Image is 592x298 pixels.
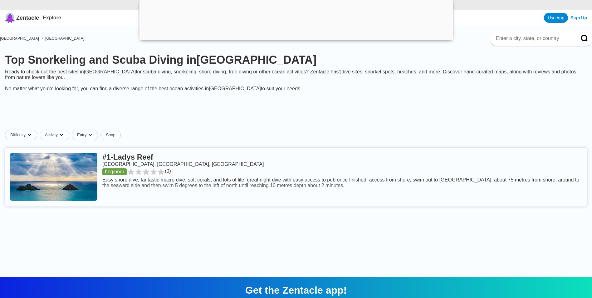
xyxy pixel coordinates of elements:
[45,36,84,41] a: [GEOGRAPHIC_DATA]
[5,130,40,140] button: Difficultydropdown caret
[43,15,61,20] a: Explore
[45,132,58,137] span: Activity
[77,132,86,137] span: Entry
[16,15,39,21] span: Zentacle
[5,53,587,67] h1: Top Snorkeling and Scuba Diving in [GEOGRAPHIC_DATA]
[88,132,93,137] img: dropdown caret
[5,13,15,23] img: Zentacle logo
[145,97,448,125] iframe: Advertisement
[72,130,100,140] button: Entrydropdown caret
[7,285,585,296] div: Get the Zentacle app!
[495,35,572,42] input: Enter a city, state, or country
[27,132,32,137] img: dropdown caret
[100,130,120,140] a: Shop
[544,13,568,23] a: Use App
[40,130,72,140] button: Activitydropdown caret
[42,36,43,41] span: ›
[570,15,587,20] a: Sign Up
[10,132,26,137] span: Difficulty
[5,13,39,23] a: Zentacle logoZentacle
[59,132,64,137] img: dropdown caret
